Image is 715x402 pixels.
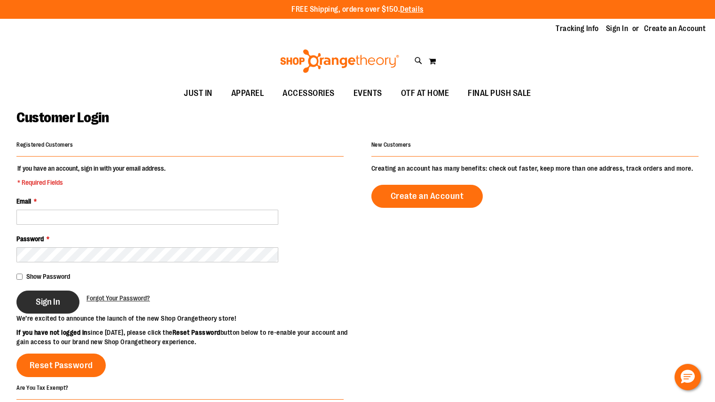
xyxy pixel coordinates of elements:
[173,329,220,336] strong: Reset Password
[400,5,424,14] a: Details
[16,235,44,243] span: Password
[16,164,166,187] legend: If you have an account, sign in with your email address.
[354,83,382,104] span: EVENTS
[273,83,344,104] a: ACCESSORIES
[36,297,60,307] span: Sign In
[231,83,264,104] span: APPAREL
[222,83,274,104] a: APPAREL
[16,354,106,377] a: Reset Password
[401,83,449,104] span: OTF AT HOME
[16,142,73,148] strong: Registered Customers
[86,293,150,303] a: Forgot Your Password?
[16,328,358,347] p: since [DATE], please click the button below to re-enable your account and gain access to our bran...
[371,142,411,148] strong: New Customers
[283,83,335,104] span: ACCESSORIES
[556,24,599,34] a: Tracking Info
[392,83,459,104] a: OTF AT HOME
[291,4,424,15] p: FREE Shipping, orders over $150.
[458,83,541,104] a: FINAL PUSH SALE
[17,178,165,187] span: * Required Fields
[279,49,401,73] img: Shop Orangetheory
[30,360,93,370] span: Reset Password
[644,24,706,34] a: Create an Account
[16,314,358,323] p: We’re excited to announce the launch of the new Shop Orangetheory store!
[16,197,31,205] span: Email
[371,185,483,208] a: Create an Account
[86,294,150,302] span: Forgot Your Password?
[16,329,87,336] strong: If you have not logged in
[16,384,69,391] strong: Are You Tax Exempt?
[606,24,629,34] a: Sign In
[174,83,222,104] a: JUST IN
[16,110,109,126] span: Customer Login
[344,83,392,104] a: EVENTS
[391,191,464,201] span: Create an Account
[468,83,531,104] span: FINAL PUSH SALE
[371,164,699,173] p: Creating an account has many benefits: check out faster, keep more than one address, track orders...
[16,291,79,314] button: Sign In
[675,364,701,390] button: Hello, have a question? Let’s chat.
[26,273,70,280] span: Show Password
[184,83,212,104] span: JUST IN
